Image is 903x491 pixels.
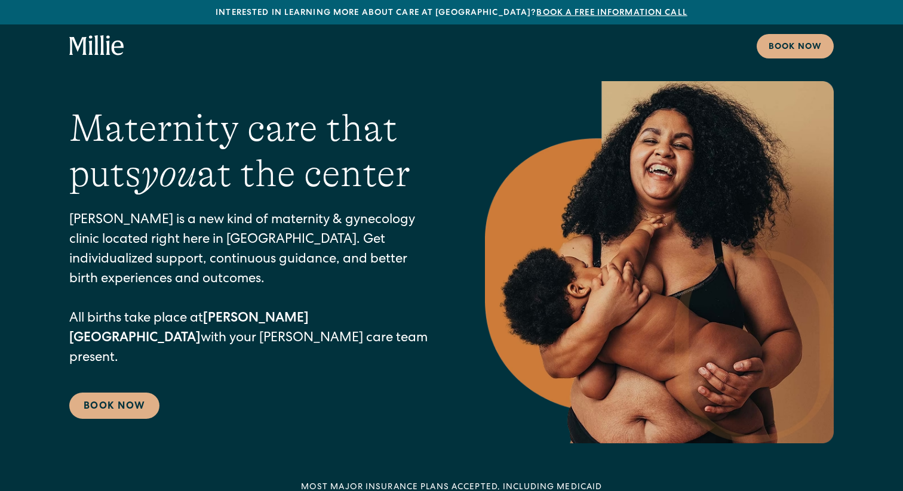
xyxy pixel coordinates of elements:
[536,9,687,17] a: Book a free information call
[485,81,834,443] img: Smiling mother with her baby in arms, celebrating body positivity and the nurturing bond of postp...
[69,211,437,369] p: [PERSON_NAME] is a new kind of maternity & gynecology clinic located right here in [GEOGRAPHIC_DA...
[141,152,197,195] em: you
[757,34,834,58] a: Book now
[69,393,159,419] a: Book Now
[69,35,124,57] a: home
[769,41,822,54] div: Book now
[69,106,437,197] h1: Maternity care that puts at the center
